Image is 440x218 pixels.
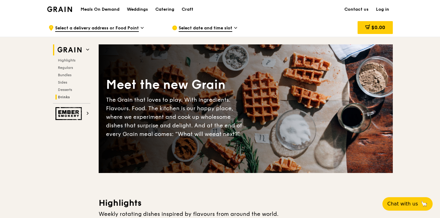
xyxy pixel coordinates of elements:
[182,0,193,19] div: Craft
[106,96,246,138] div: The Grain that loves to play. With ingredients. Flavours. Food. The kitchen is our happy place, w...
[58,80,67,85] span: Sides
[179,25,232,32] span: Select date and time slot
[55,25,139,32] span: Select a delivery address or Food Point
[58,88,72,92] span: Desserts
[58,73,71,77] span: Bundles
[81,6,119,13] h1: Meals On Demand
[155,0,174,19] div: Catering
[371,24,385,30] span: $0.00
[382,197,433,211] button: Chat with us🦙
[178,0,197,19] a: Craft
[341,0,372,19] a: Contact us
[55,107,84,120] img: Ember Smokery web logo
[58,95,70,99] span: Drinks
[47,6,72,12] img: Grain
[123,0,152,19] a: Weddings
[58,58,75,62] span: Highlights
[55,44,84,55] img: Grain web logo
[212,131,240,137] span: eat next?”
[106,77,246,93] div: Meet the new Grain
[127,0,148,19] div: Weddings
[420,200,428,208] span: 🦙
[372,0,393,19] a: Log in
[99,197,393,209] h3: Highlights
[58,66,73,70] span: Regulars
[387,200,418,208] span: Chat with us
[152,0,178,19] a: Catering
